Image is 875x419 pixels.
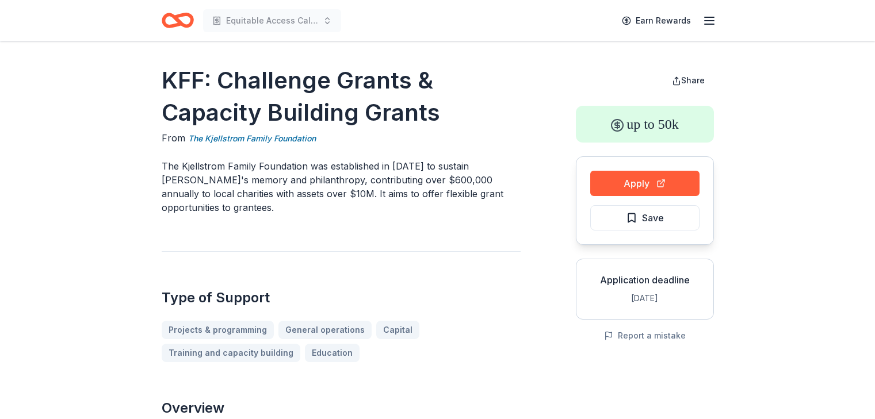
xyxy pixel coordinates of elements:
[162,64,521,129] h1: KFF: Challenge Grants & Capacity Building Grants
[188,132,316,145] a: The Kjellstrom Family Foundation
[663,69,714,92] button: Share
[681,75,705,85] span: Share
[278,321,372,339] a: General operations
[162,289,521,307] h2: Type of Support
[615,10,698,31] a: Earn Rewards
[162,344,300,362] a: Training and capacity building
[576,106,714,143] div: up to 50k
[226,14,318,28] span: Equitable Access Calculators: Bridging the Digital Divide
[162,321,274,339] a: Projects & programming
[586,291,704,305] div: [DATE]
[642,210,664,225] span: Save
[590,205,700,230] button: Save
[590,171,700,196] button: Apply
[604,329,686,343] button: Report a mistake
[162,159,521,214] p: The Kjellstrom Family Foundation was established in [DATE] to sustain [PERSON_NAME]'s memory and ...
[162,7,194,34] a: Home
[586,273,704,287] div: Application deadline
[162,399,521,417] h2: Overview
[203,9,341,32] button: Equitable Access Calculators: Bridging the Digital Divide
[376,321,419,339] a: Capital
[162,131,521,145] div: From
[305,344,360,362] a: Education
